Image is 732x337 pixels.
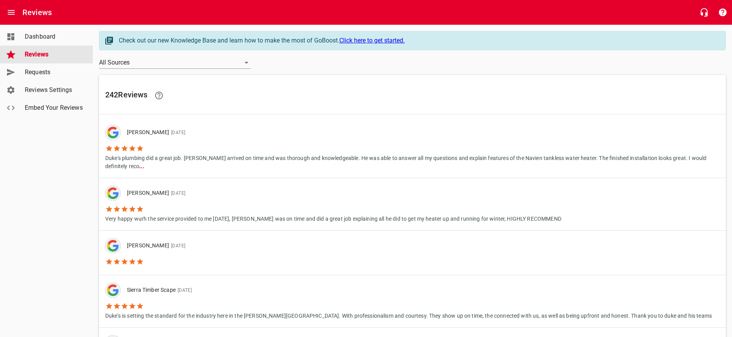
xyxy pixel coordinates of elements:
span: Reviews Settings [25,85,84,95]
span: Embed Your Reviews [25,103,84,112]
div: Check out our new Knowledge Base and learn how to make the most of GoBoost. [119,36,718,45]
img: google-dark.png [105,238,121,254]
p: [PERSON_NAME] [127,189,555,197]
p: Duke’s is setting the standard for the industry here in the [PERSON_NAME][GEOGRAPHIC_DATA]. With ... [105,310,712,320]
span: [DATE] [169,191,185,196]
a: [PERSON_NAME][DATE]Duke's plumbing did a great job. [PERSON_NAME] arrived on time and was thoroug... [99,117,726,178]
button: Open drawer [2,3,21,22]
button: Live Chat [695,3,713,22]
p: Very happy wurh the service provided to me [DATE], [PERSON_NAME] was on time and did a great job ... [105,213,561,223]
span: [DATE] [169,130,185,135]
p: [PERSON_NAME] [127,242,185,250]
div: Google [105,186,121,201]
a: Click here to get started. [339,37,405,44]
span: Requests [25,68,84,77]
img: google-dark.png [105,125,121,140]
h6: Reviews [22,6,52,19]
img: google-dark.png [105,283,121,298]
span: [DATE] [169,243,185,248]
span: Reviews [25,50,84,59]
span: Dashboard [25,32,84,41]
a: Learn facts about why reviews are important [150,86,168,105]
button: Support Portal [713,3,732,22]
b: ... [139,163,144,169]
div: All Sources [99,56,251,69]
div: Google [105,283,121,298]
img: google-dark.png [105,186,121,201]
span: [DATE] [176,288,192,293]
a: [PERSON_NAME][DATE]Very happy wurh the service provided to me [DATE], [PERSON_NAME] was on time a... [99,178,726,230]
a: [PERSON_NAME][DATE] [99,231,726,275]
p: Duke's plumbing did a great job. [PERSON_NAME] arrived on time and was thorough and knowledgeable... [105,152,720,170]
div: Google [105,238,121,254]
h6: 242 Review s [105,86,720,105]
a: Sierra Timber Scape[DATE]Duke’s is setting the standard for the industry here in the [PERSON_NAME... [99,275,726,327]
p: Sierra Timber Scape [127,286,706,294]
div: Google [105,125,121,140]
p: [PERSON_NAME] [127,128,713,137]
